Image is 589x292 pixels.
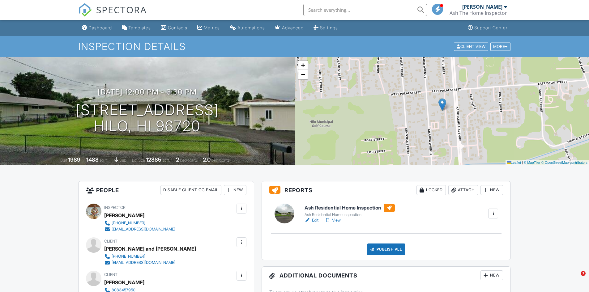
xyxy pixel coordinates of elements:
h1: [STREET_ADDRESS] Hilo, HI 96720 [76,102,219,135]
a: Zoom out [298,70,308,79]
a: Templates [119,22,153,34]
span: Client [104,239,117,243]
div: Dashboard [88,25,112,30]
div: Locked [416,185,446,195]
div: 2.0 [203,156,211,163]
span: bedrooms [180,158,197,163]
span: | [522,161,523,164]
div: Ash The Home Inspector [450,10,507,16]
a: [PHONE_NUMBER] [104,220,175,226]
div: New [480,270,503,280]
div: 2 [176,156,179,163]
a: Zoom in [298,61,308,70]
div: [PHONE_NUMBER] [112,221,145,226]
div: [PERSON_NAME] [104,278,144,287]
a: View [325,217,341,223]
a: © MapTiler [524,161,540,164]
span: Client [104,272,117,277]
div: 1989 [68,156,80,163]
span: slab [119,158,126,163]
a: Metrics [195,22,222,34]
span: SPECTORA [96,3,147,16]
div: Advanced [282,25,304,30]
a: Settings [311,22,340,34]
iframe: Intercom live chat [568,271,583,286]
h3: [DATE] 12:00 pm - 3:30 pm [98,88,197,96]
span: Inspector [104,205,126,210]
a: Leaflet [507,161,521,164]
div: [PERSON_NAME] [462,4,502,10]
div: New [224,185,246,195]
div: [EMAIL_ADDRESS][DOMAIN_NAME] [112,260,175,265]
div: Attach [448,185,478,195]
a: Dashboard [79,22,114,34]
div: More [490,42,510,51]
span: 3 [581,271,586,276]
div: Client View [454,42,488,51]
span: sq.ft. [162,158,170,163]
h3: Additional Documents [262,267,511,284]
div: [EMAIL_ADDRESS][DOMAIN_NAME] [112,227,175,232]
div: Contacts [168,25,187,30]
h1: Inspection Details [78,41,511,52]
div: Support Center [474,25,507,30]
div: Settings [320,25,338,30]
input: Search everything... [303,4,427,16]
div: Ash Residential Home Inspection [305,212,395,217]
a: [PHONE_NUMBER] [104,253,191,260]
div: Disable Client CC Email [160,185,221,195]
a: © OpenStreetMap contributors [541,161,587,164]
a: Automations (Basic) [227,22,267,34]
div: Metrics [204,25,220,30]
h6: Ash Residential Home Inspection [305,204,395,212]
h3: People [79,181,254,199]
span: + [301,61,305,69]
span: sq. ft. [100,158,108,163]
a: Ash Residential Home Inspection Ash Residential Home Inspection [305,204,395,218]
a: Contacts [158,22,190,34]
div: [PHONE_NUMBER] [112,254,145,259]
div: 1488 [86,156,99,163]
a: [EMAIL_ADDRESS][DOMAIN_NAME] [104,226,175,232]
span: Built [60,158,67,163]
img: Marker [438,98,446,111]
a: Support Center [465,22,510,34]
a: Advanced [272,22,306,34]
div: Templates [128,25,151,30]
a: [EMAIL_ADDRESS][DOMAIN_NAME] [104,260,191,266]
div: Publish All [367,243,406,255]
div: Automations [237,25,265,30]
h3: Reports [262,181,511,199]
a: SPECTORA [78,8,147,21]
div: [PERSON_NAME] and [PERSON_NAME] [104,244,196,253]
span: − [301,70,305,78]
img: The Best Home Inspection Software - Spectora [78,3,92,17]
div: New [480,185,503,195]
a: Edit [305,217,318,223]
a: Client View [453,44,490,49]
span: Lot Size [132,158,145,163]
div: [PERSON_NAME] [104,211,144,220]
span: bathrooms [211,158,229,163]
div: 12885 [146,156,161,163]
